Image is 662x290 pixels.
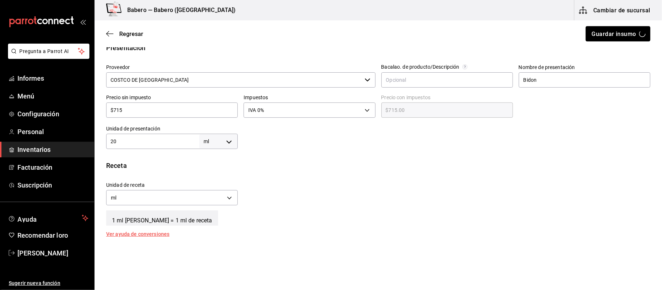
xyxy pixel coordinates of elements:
font: Guardar insumo [592,30,636,37]
input: $0.00 [381,106,513,114]
font: Informes [17,74,44,82]
input: 0 [106,137,199,146]
a: Pregunta a Parrot AI [5,53,89,60]
font: Proveedor [106,65,130,71]
input: $0.00 [106,106,238,114]
font: Precio sin impuesto [106,95,151,101]
font: Facturación [17,164,52,171]
font: Presentación [106,44,146,52]
font: Unidad de receta [106,182,145,188]
button: Guardar insumo [586,26,650,41]
font: Ayuda [17,216,37,223]
font: Pregunta a Parrot AI [20,48,69,54]
input: Opcional [381,72,513,88]
font: Menú [17,92,35,100]
font: Precio con impuestos [381,95,431,101]
font: Sugerir nueva función [9,280,60,286]
font: Suscripción [17,181,52,189]
font: Nombre de presentación [519,65,575,71]
font: Regresar [119,31,143,37]
font: Ver ayuda de conversiones [106,231,169,237]
font: Inventarios [17,146,51,153]
font: Cambiar de sucursal [593,7,650,13]
font: ml [111,195,116,201]
font: Recomendar loro [17,231,68,239]
button: Regresar [106,31,143,37]
font: Personal [17,128,44,136]
button: Pregunta a Parrot AI [8,44,89,59]
font: Receta [106,162,127,169]
font: Bacalao. de producto/Descripción [381,64,460,70]
font: IVA 0% [248,107,264,113]
font: Unidad de presentación [106,126,160,132]
font: Babero — Babero ([GEOGRAPHIC_DATA]) [127,7,236,13]
font: Configuración [17,110,59,118]
font: Impuestos [244,95,268,101]
input: Ver todos [106,72,362,88]
button: abrir_cajón_menú [80,19,86,25]
font: ml [204,138,209,144]
font: 1 ml [PERSON_NAME] = 1 ml de receta [112,217,212,224]
input: Opcional [519,72,650,88]
font: [PERSON_NAME] [17,249,68,257]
